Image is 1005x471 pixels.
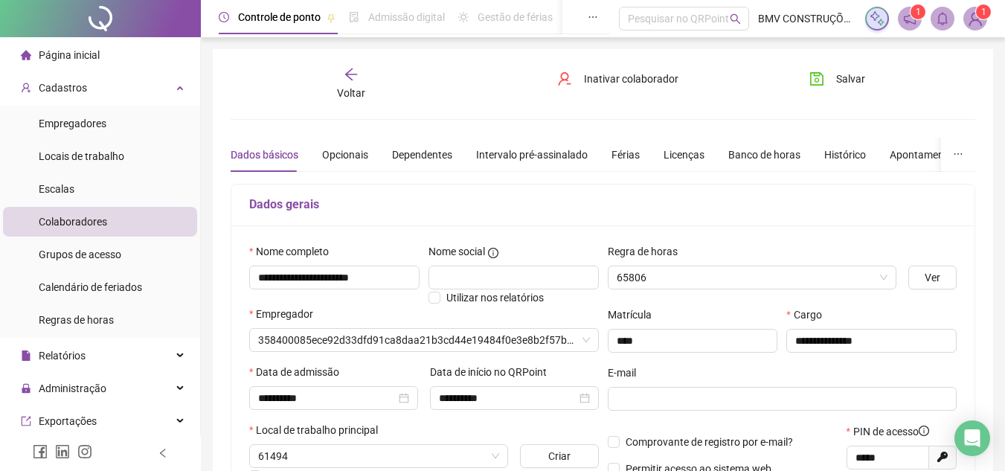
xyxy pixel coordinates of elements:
[608,365,646,381] label: E-mail
[758,10,856,27] span: BMV CONSTRUÇÕES E INCORPORAÇÕES
[428,243,485,260] span: Nome social
[39,49,100,61] span: Página inicial
[258,445,499,467] span: 61494
[925,269,940,286] span: Ver
[39,350,86,362] span: Relatórios
[476,147,588,163] div: Intervalo pré-assinalado
[238,11,321,23] span: Controle de ponto
[617,266,888,289] span: 65806
[584,71,678,87] span: Inativar colaborador
[964,7,986,30] img: 66634
[730,13,741,25] span: search
[903,12,916,25] span: notification
[392,147,452,163] div: Dependentes
[33,444,48,459] span: facebook
[890,147,959,163] div: Apontamentos
[446,292,544,304] span: Utilizar nos relatórios
[249,306,323,322] label: Empregador
[322,147,368,163] div: Opcionais
[77,444,92,459] span: instagram
[327,13,335,22] span: pushpin
[231,147,298,163] div: Dados básicos
[728,147,800,163] div: Banco de horas
[344,67,359,82] span: arrow-left
[954,420,990,456] div: Open Intercom Messenger
[458,12,469,22] span: sun
[478,11,553,23] span: Gestão de férias
[21,350,31,361] span: file
[588,12,598,22] span: ellipsis
[21,83,31,93] span: user-add
[258,329,590,351] span: 358400085ece92d33dfd91ca8daa21b3cd44e19484f0e3e8b2f57b6bc4442f59
[39,415,97,427] span: Exportações
[809,71,824,86] span: save
[21,383,31,394] span: lock
[853,423,929,440] span: PIN de acesso
[953,149,963,159] span: ellipsis
[546,67,690,91] button: Inativar colaborador
[608,307,661,323] label: Matrícula
[158,448,168,458] span: left
[836,71,865,87] span: Salvar
[936,12,949,25] span: bell
[349,12,359,22] span: file-done
[430,364,556,380] label: Data de início no QRPoint
[976,4,991,19] sup: Atualize o seu contato no menu Meus Dados
[626,436,793,448] span: Comprovante de registro por e-mail?
[219,12,229,22] span: clock-circle
[249,243,338,260] label: Nome completo
[557,71,572,86] span: user-delete
[824,147,866,163] div: Histórico
[249,422,388,438] label: Local de trabalho principal
[39,281,142,293] span: Calendário de feriados
[39,183,74,195] span: Escalas
[39,249,121,260] span: Grupos de acesso
[664,147,704,163] div: Licenças
[39,118,106,129] span: Empregadores
[911,4,925,19] sup: 1
[39,82,87,94] span: Cadastros
[337,87,365,99] span: Voltar
[916,7,921,17] span: 1
[55,444,70,459] span: linkedin
[488,248,498,258] span: info-circle
[611,147,640,163] div: Férias
[869,10,885,27] img: sparkle-icon.fc2bf0ac1784a2077858766a79e2daf3.svg
[981,7,986,17] span: 1
[21,50,31,60] span: home
[608,243,687,260] label: Regra de horas
[786,307,831,323] label: Cargo
[368,11,445,23] span: Admissão digital
[21,416,31,426] span: export
[908,266,957,289] button: Ver
[39,314,114,326] span: Regras de horas
[249,196,957,214] h5: Dados gerais
[941,138,975,172] button: ellipsis
[548,448,571,464] span: Criar
[39,382,106,394] span: Administração
[39,216,107,228] span: Colaboradores
[798,67,876,91] button: Salvar
[520,444,598,468] button: Criar
[919,426,929,436] span: info-circle
[39,150,124,162] span: Locais de trabalho
[249,364,349,380] label: Data de admissão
